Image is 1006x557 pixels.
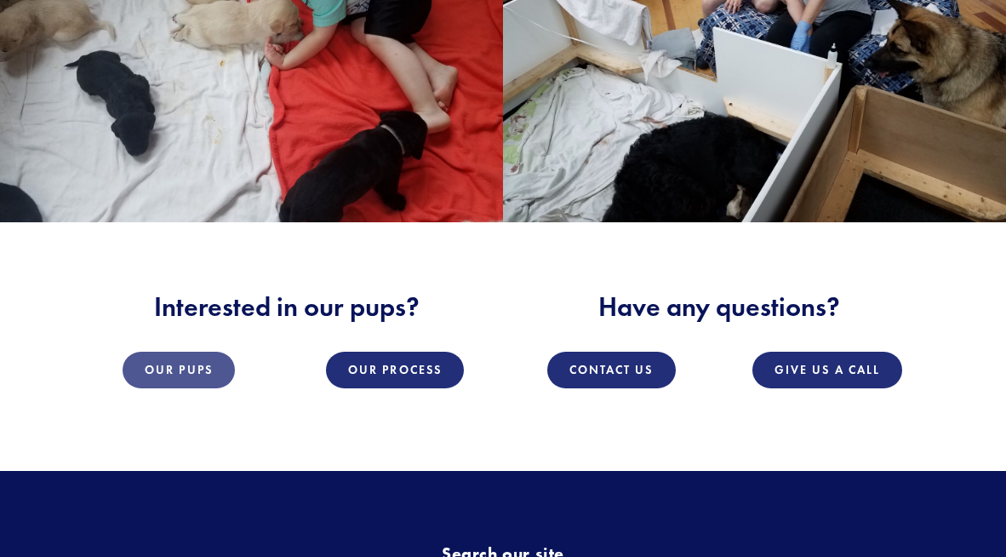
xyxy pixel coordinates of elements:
h2: Interested in our pups? [85,290,489,323]
a: Give Us a Call [752,352,902,388]
a: Our Pups [123,352,235,388]
a: Contact Us [547,352,676,388]
a: Our Process [326,352,464,388]
h2: Have any questions? [517,290,921,323]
